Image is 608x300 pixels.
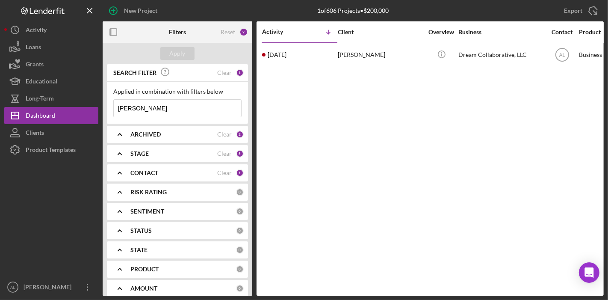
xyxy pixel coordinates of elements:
[26,141,76,160] div: Product Templates
[425,29,457,36] div: Overview
[4,90,98,107] button: Long-Term
[236,227,244,235] div: 0
[130,227,152,234] b: STATUS
[318,7,389,14] div: 1 of 606 Projects • $200,000
[130,131,161,138] b: ARCHIVED
[546,29,578,36] div: Contact
[236,169,244,177] div: 1
[338,29,423,36] div: Client
[113,69,156,76] b: SEARCH FILTER
[4,279,98,296] button: AL[PERSON_NAME]
[170,47,186,60] div: Apply
[221,29,235,36] div: Reset
[26,73,57,92] div: Educational
[236,131,244,138] div: 2
[4,73,98,90] button: Educational
[236,188,244,196] div: 0
[130,266,159,273] b: PRODUCT
[124,2,157,19] div: New Project
[555,2,604,19] button: Export
[236,208,244,215] div: 0
[26,124,44,143] div: Clients
[458,29,544,36] div: Business
[130,169,158,176] b: CONTACT
[26,90,54,109] div: Long-Term
[579,262,599,283] div: Open Intercom Messenger
[169,29,186,36] b: Filters
[236,285,244,292] div: 0
[130,285,157,292] b: AMOUNT
[26,21,47,41] div: Activity
[160,47,195,60] button: Apply
[21,279,77,298] div: [PERSON_NAME]
[26,107,55,126] div: Dashboard
[268,51,286,58] time: 2025-08-15 19:57
[236,150,244,157] div: 5
[4,21,98,39] button: Activity
[130,150,149,157] b: STAGE
[217,150,232,157] div: Clear
[26,39,41,58] div: Loans
[130,208,164,215] b: SENTIMENT
[559,52,565,58] text: AL
[4,107,98,124] button: Dashboard
[217,169,232,176] div: Clear
[564,2,582,19] div: Export
[103,2,166,19] button: New Project
[130,189,167,196] b: RISK RATING
[239,28,248,36] div: 9
[262,28,300,35] div: Activity
[130,247,148,253] b: STATE
[217,69,232,76] div: Clear
[458,44,544,66] div: Dream Collaborative, LLC
[26,56,44,75] div: Grants
[236,265,244,273] div: 0
[4,56,98,73] button: Grants
[236,69,244,77] div: 1
[236,246,244,254] div: 0
[10,285,15,290] text: AL
[217,131,232,138] div: Clear
[113,88,242,95] div: Applied in combination with filters below
[4,39,98,56] button: Loans
[4,141,98,158] button: Product Templates
[338,44,423,66] div: [PERSON_NAME]
[4,124,98,141] button: Clients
